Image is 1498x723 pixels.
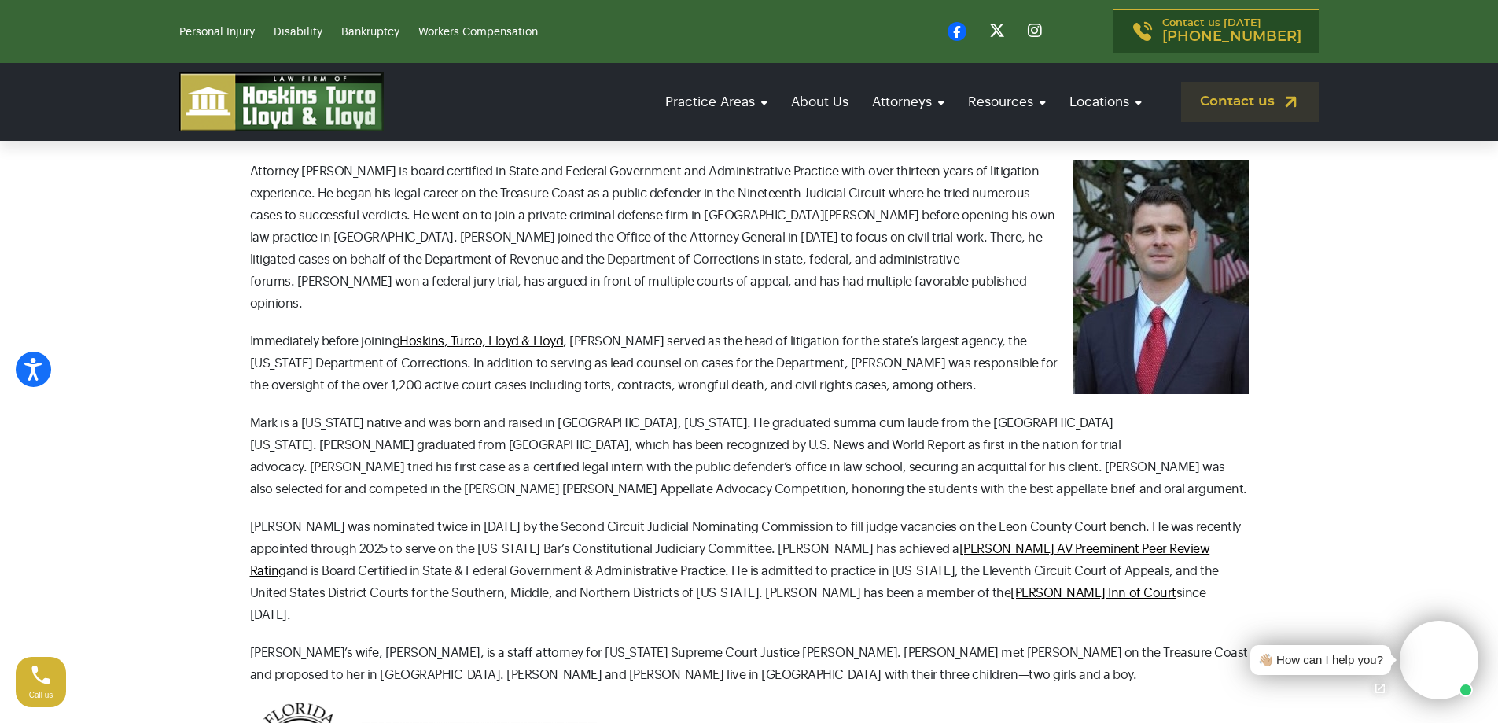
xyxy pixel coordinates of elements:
img: Mark Urban [1073,160,1249,394]
p: Immediately before joining , [PERSON_NAME] served as the head of litigation for the state’s large... [250,330,1249,397]
span: [PHONE_NUMBER] [1162,29,1301,45]
p: Attorney [PERSON_NAME] is board certified in State and Federal Government and Administrative Prac... [250,160,1249,315]
span: Call us [29,691,53,699]
a: Workers Compensation [418,27,538,38]
a: Attorneys [864,79,952,124]
p: [PERSON_NAME]’s wife, [PERSON_NAME], is a staff attorney for [US_STATE] Supreme Court Justice [PE... [250,642,1249,686]
p: Mark is a [US_STATE] native and was born and raised in [GEOGRAPHIC_DATA], [US_STATE]. He graduate... [250,412,1249,500]
a: Personal Injury [179,27,255,38]
a: Contact us [1181,82,1319,122]
a: [PERSON_NAME] Inn of Court [1010,587,1176,599]
img: logo [179,72,384,131]
a: Locations [1062,79,1150,124]
a: Contact us [DATE][PHONE_NUMBER] [1113,9,1319,53]
a: Bankruptcy [341,27,399,38]
a: Practice Areas [657,79,775,124]
p: [PERSON_NAME] was nominated twice in [DATE] by the Second Circuit Judicial Nominating Commission ... [250,516,1249,626]
a: Hoskins, Turco, Lloyd & Lloyd [399,335,563,348]
a: Open chat [1364,672,1397,705]
p: Contact us [DATE] [1162,18,1301,45]
a: Resources [960,79,1054,124]
a: About Us [783,79,856,124]
div: 👋🏼 How can I help you? [1258,651,1383,670]
a: Disability [274,27,322,38]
